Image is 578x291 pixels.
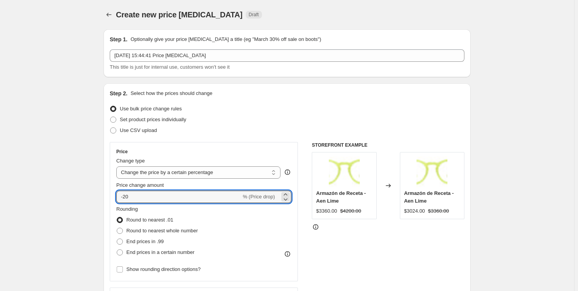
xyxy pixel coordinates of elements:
img: D_863614-MLU72016420866_102023-O_80x.jpg [329,156,360,187]
span: Use CSV upload [120,127,157,133]
h2: Step 1. [110,36,127,43]
span: Price change amount [116,182,164,188]
span: Round to nearest .01 [126,217,173,223]
span: This title is just for internal use, customers won't see it [110,64,229,70]
span: Armazón de Receta - Aen Lime [404,190,454,204]
p: Select how the prices should change [131,90,212,97]
span: Change type [116,158,145,164]
strike: $4200.00 [340,207,361,215]
input: -15 [116,191,241,203]
span: Create new price [MEDICAL_DATA] [116,10,243,19]
input: 30% off holiday sale [110,49,464,62]
span: Draft [249,12,259,18]
span: Round to nearest whole number [126,228,198,233]
div: $3024.00 [404,207,425,215]
h2: Step 2. [110,90,127,97]
strike: $3360.00 [428,207,449,215]
span: End prices in a certain number [126,249,194,255]
h3: Price [116,149,127,155]
span: % (Price drop) [243,194,275,200]
span: Use bulk price change rules [120,106,182,112]
span: End prices in .99 [126,239,164,244]
div: $3360.00 [316,207,337,215]
span: Set product prices individually [120,117,186,122]
img: D_863614-MLU72016420866_102023-O_80x.jpg [416,156,447,187]
h6: STOREFRONT EXAMPLE [312,142,464,148]
span: Rounding [116,206,138,212]
span: Show rounding direction options? [126,266,201,272]
span: Armazón de Receta - Aen Lime [316,190,366,204]
p: Optionally give your price [MEDICAL_DATA] a title (eg "March 30% off sale on boots") [131,36,321,43]
button: Price change jobs [104,9,114,20]
div: help [284,168,291,176]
